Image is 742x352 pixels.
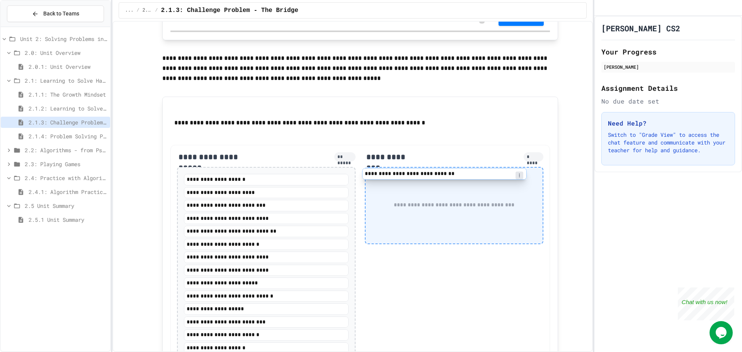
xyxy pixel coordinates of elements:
span: 2.4.1: Algorithm Practice Exercises [29,188,107,196]
span: 2.5 Unit Summary [25,202,107,210]
span: 2.2: Algorithms - from Pseudocode to Flowcharts [25,146,107,154]
span: / [155,7,158,14]
iframe: chat widget [678,287,734,320]
span: 2.5.1 Unit Summary [29,216,107,224]
span: 2.1: Learning to Solve Hard Problems [25,77,107,85]
span: Back to Teams [43,10,79,18]
span: 2.1.3: Challenge Problem - The Bridge [29,118,107,126]
span: 2.1.3: Challenge Problem - The Bridge [161,6,298,15]
button: Back to Teams [7,5,104,22]
iframe: chat widget [710,321,734,344]
h2: Assignment Details [601,83,735,94]
span: 2.1.4: Problem Solving Practice [29,132,107,140]
span: 2.1.2: Learning to Solve Hard Problems [29,104,107,112]
span: Unit 2: Solving Problems in Computer Science [20,35,107,43]
h2: Your Progress [601,46,735,57]
h3: Need Help? [608,119,728,128]
span: / [136,7,139,14]
div: [PERSON_NAME] [604,63,733,70]
div: No due date set [601,97,735,106]
span: 2.1: Learning to Solve Hard Problems [143,7,152,14]
h1: [PERSON_NAME] CS2 [601,23,680,34]
span: 2.0: Unit Overview [25,49,107,57]
span: 2.0.1: Unit Overview [29,63,107,71]
p: Switch to "Grade View" to access the chat feature and communicate with your teacher for help and ... [608,131,728,154]
span: 2.4: Practice with Algorithms [25,174,107,182]
span: ... [125,7,134,14]
span: 2.3: Playing Games [25,160,107,168]
span: 2.1.1: The Growth Mindset [29,90,107,99]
